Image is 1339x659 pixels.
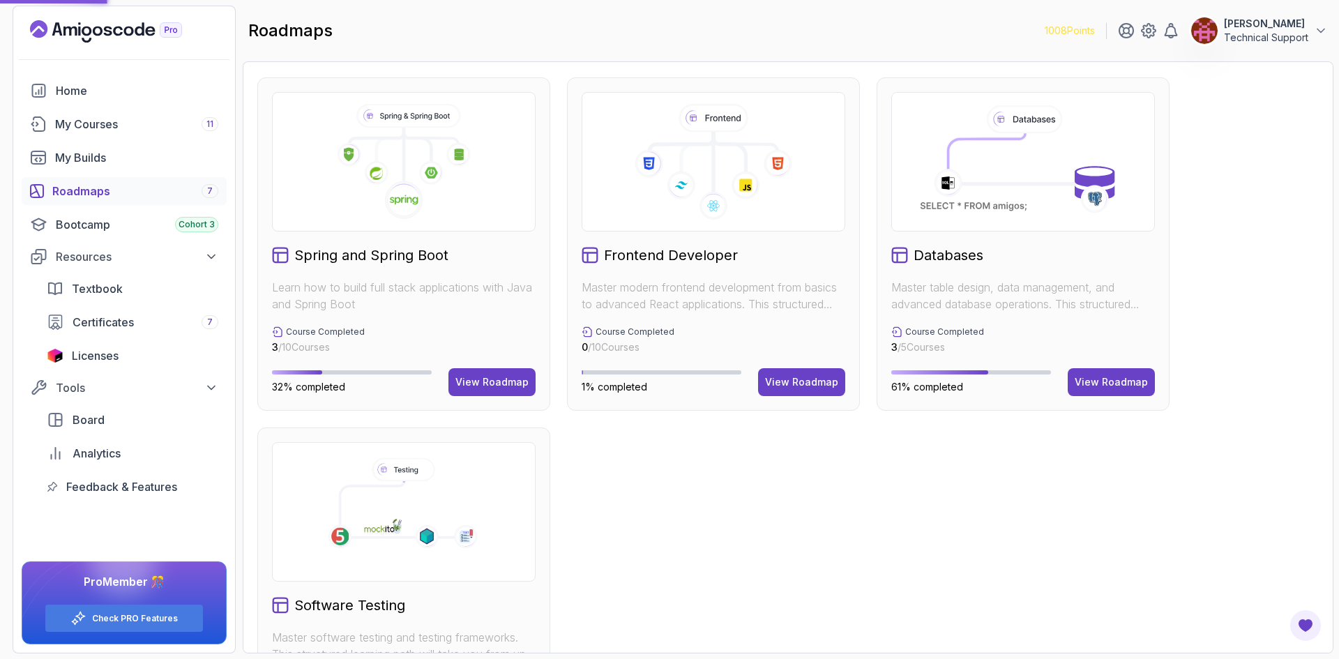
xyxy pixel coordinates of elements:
[582,341,588,353] span: 0
[38,275,227,303] a: textbook
[1068,368,1155,396] button: View Roadmap
[73,411,105,428] span: Board
[72,347,119,364] span: Licenses
[582,381,647,393] span: 1% completed
[248,20,333,42] h2: roadmaps
[596,326,674,338] p: Course Completed
[905,326,984,338] p: Course Completed
[38,342,227,370] a: licenses
[72,280,123,297] span: Textbook
[47,349,63,363] img: jetbrains icon
[45,604,204,633] button: Check PRO Features
[38,473,227,501] a: feedback
[455,375,529,389] div: View Roadmap
[56,379,218,396] div: Tools
[55,116,218,132] div: My Courses
[448,368,536,396] button: View Roadmap
[56,248,218,265] div: Resources
[765,375,838,389] div: View Roadmap
[891,341,898,353] span: 3
[22,244,227,269] button: Resources
[1075,375,1148,389] div: View Roadmap
[582,340,674,354] p: / 10 Courses
[1224,31,1308,45] p: Technical Support
[38,406,227,434] a: board
[294,596,405,615] h2: Software Testing
[294,245,448,265] h2: Spring and Spring Boot
[38,308,227,336] a: certificates
[206,119,213,130] span: 11
[22,144,227,172] a: builds
[604,245,738,265] h2: Frontend Developer
[914,245,983,265] h2: Databases
[272,279,536,312] p: Learn how to build full stack applications with Java and Spring Boot
[1190,17,1328,45] button: user profile image[PERSON_NAME]Technical Support
[891,340,984,354] p: / 5 Courses
[1191,17,1218,44] img: user profile image
[272,340,365,354] p: / 10 Courses
[272,341,278,353] span: 3
[55,149,218,166] div: My Builds
[891,279,1155,312] p: Master table design, data management, and advanced database operations. This structured learning ...
[207,317,213,328] span: 7
[22,211,227,238] a: bootcamp
[1045,24,1095,38] p: 1008 Points
[272,381,345,393] span: 32% completed
[179,219,215,230] span: Cohort 3
[1224,17,1308,31] p: [PERSON_NAME]
[73,445,121,462] span: Analytics
[22,110,227,138] a: courses
[207,185,213,197] span: 7
[52,183,218,199] div: Roadmaps
[92,613,178,624] a: Check PRO Features
[22,77,227,105] a: home
[56,216,218,233] div: Bootcamp
[56,82,218,99] div: Home
[38,439,227,467] a: analytics
[30,20,214,43] a: Landing page
[891,381,963,393] span: 61% completed
[73,314,134,331] span: Certificates
[22,177,227,205] a: roadmaps
[1289,609,1322,642] button: Open Feedback Button
[22,375,227,400] button: Tools
[66,478,177,495] span: Feedback & Features
[286,326,365,338] p: Course Completed
[758,368,845,396] button: View Roadmap
[582,279,845,312] p: Master modern frontend development from basics to advanced React applications. This structured le...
